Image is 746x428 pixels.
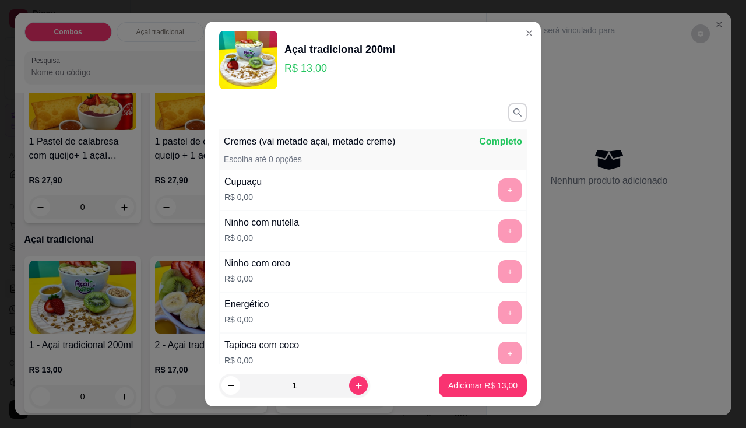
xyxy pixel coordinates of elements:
[219,31,277,89] img: product-image
[479,135,522,149] p: Completo
[284,41,395,58] div: Açai tradicional 200ml
[224,216,299,230] div: Ninho com nutella
[221,376,240,395] button: decrease-product-quantity
[520,24,539,43] button: Close
[448,380,518,391] p: Adicionar R$ 13,00
[224,135,395,149] p: Cremes (vai metade açai, metade creme)
[224,153,302,165] p: Escolha até 0 opções
[224,191,262,203] p: R$ 0,00
[224,338,299,352] div: Tapioca com coco
[224,257,290,271] div: Ninho com oreo
[224,297,269,311] div: Energético
[224,232,299,244] p: R$ 0,00
[284,60,395,76] p: R$ 13,00
[439,374,527,397] button: Adicionar R$ 13,00
[224,314,269,325] p: R$ 0,00
[224,175,262,189] div: Cupuaçu
[224,355,299,366] p: R$ 0,00
[349,376,368,395] button: increase-product-quantity
[224,273,290,285] p: R$ 0,00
